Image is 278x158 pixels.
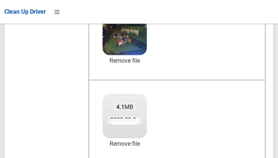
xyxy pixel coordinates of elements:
span: Clean Up Driver [4,8,46,15]
span: MB [114,103,136,111]
a: Remove file [103,55,147,66]
strong: 4.1 [116,103,124,111]
a: Remove file [103,138,147,149]
span: 2025-09-0904.57.288276725225243939165.jpg [107,116,238,124]
a: Clean Up Driver [4,6,46,17]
